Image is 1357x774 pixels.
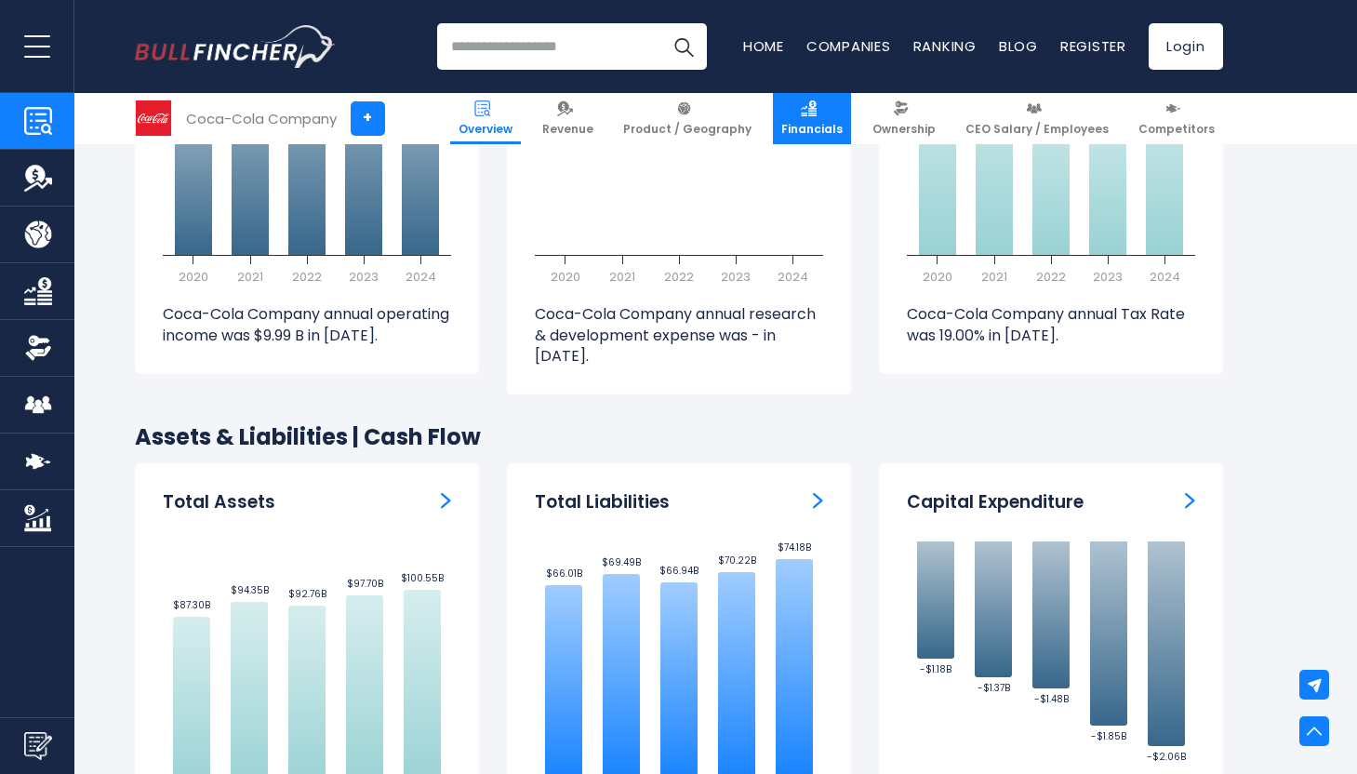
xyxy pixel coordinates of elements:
text: 2022 [1036,268,1066,286]
span: Competitors [1138,122,1215,137]
text: -$1.48B [1033,692,1068,706]
text: $69.49B [602,555,641,569]
text: $97.70B [346,577,382,591]
span: Product / Geography [623,122,752,137]
p: Coca-Cola Company annual operating income was $9.99 B in [DATE]. [163,304,451,346]
text: 2021 [237,268,263,286]
img: Bullfincher logo [135,25,336,68]
a: Competitors [1130,93,1223,144]
text: -$1.37B [977,681,1009,695]
text: $87.30B [173,598,210,612]
div: Coca-Cola Company [186,108,337,129]
a: Capital Expenditure [1185,491,1195,511]
text: 2022 [664,268,694,286]
img: KO logo [136,100,171,136]
text: $66.01B [545,567,581,580]
text: 2024 [405,268,435,286]
text: 2022 [292,268,322,286]
a: Total Liabilities [813,491,823,511]
text: -$1.18B [920,662,951,676]
span: Revenue [542,122,593,137]
a: Financials [773,93,851,144]
a: Companies [806,36,891,56]
text: 2024 [1149,268,1179,286]
a: Product / Geography [615,93,760,144]
a: Total Assets [441,491,451,511]
text: $70.22B [717,554,755,567]
text: $92.76B [287,587,326,601]
text: 2023 [349,268,379,286]
button: Search [660,23,707,70]
a: Ownership [864,93,944,144]
a: Blog [999,36,1038,56]
text: $74.18B [778,540,811,554]
text: 2020 [550,268,579,286]
span: CEO Salary / Employees [965,122,1109,137]
h2: Assets & Liabilities | Cash Flow [135,422,1223,451]
span: Ownership [872,122,936,137]
text: -$1.85B [1091,729,1126,743]
h3: Total Assets [163,491,275,514]
a: + [351,101,385,136]
text: 2023 [1093,268,1123,286]
a: CEO Salary / Employees [957,93,1117,144]
a: Register [1060,36,1126,56]
h3: Capital Expenditure [907,491,1084,514]
text: 2021 [981,268,1007,286]
a: Overview [450,93,521,144]
text: $94.35B [230,583,268,597]
img: Ownership [24,334,52,362]
text: 2021 [609,268,635,286]
span: Financials [781,122,843,137]
text: $100.55B [401,571,444,585]
text: 2023 [721,268,751,286]
text: -$2.06B [1147,750,1186,764]
h3: Total Liabilities [535,491,670,514]
text: 2020 [922,268,951,286]
a: Revenue [534,93,602,144]
p: Coca-Cola Company annual Tax Rate was 19.00% in [DATE]. [907,304,1195,346]
text: 2024 [777,268,807,286]
a: Login [1149,23,1223,70]
a: Go to homepage [135,25,335,68]
p: Coca-Cola Company annual research & development expense was - in [DATE]. [535,304,823,367]
span: Overview [459,122,512,137]
text: $66.94B [659,564,698,578]
a: Home [743,36,784,56]
a: Ranking [913,36,977,56]
text: 2020 [178,268,207,286]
